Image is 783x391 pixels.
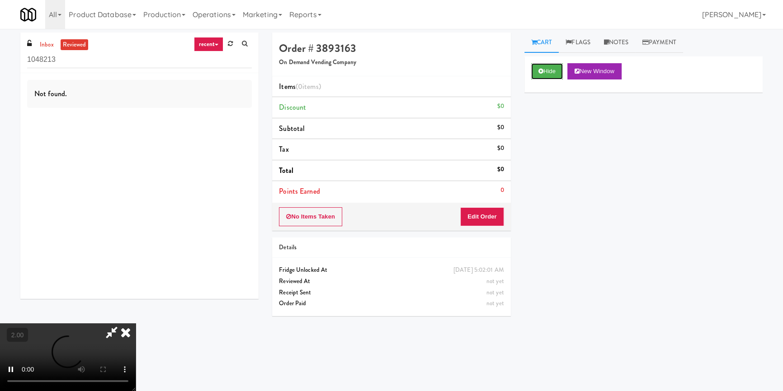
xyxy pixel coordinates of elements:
[486,299,504,307] span: not yet
[497,143,504,154] div: $0
[453,265,504,276] div: [DATE] 5:02:01 AM
[279,265,504,276] div: Fridge Unlocked At
[500,185,504,196] div: 0
[34,88,67,99] span: Not found.
[296,81,321,92] span: (0 )
[20,7,36,23] img: Micromart
[597,33,636,53] a: Notes
[302,81,319,92] ng-pluralize: items
[486,288,504,297] span: not yet
[460,207,504,226] button: Edit Order
[279,59,504,66] h5: On Demand Vending Company
[279,144,288,154] span: Tax
[524,33,559,53] a: Cart
[61,39,89,51] a: reviewed
[531,63,563,79] button: Hide
[279,81,321,92] span: Items
[279,298,504,309] div: Order Paid
[279,207,342,226] button: No Items Taken
[567,63,622,79] button: New Window
[635,33,683,53] a: Payment
[27,51,252,68] input: Search vision orders
[559,33,597,53] a: Flags
[497,164,504,175] div: $0
[279,186,320,196] span: Points Earned
[194,37,224,51] a: recent
[279,287,504,298] div: Receipt Sent
[279,42,504,54] h4: Order # 3893163
[486,277,504,285] span: not yet
[38,39,56,51] a: inbox
[497,101,504,112] div: $0
[279,102,306,112] span: Discount
[497,122,504,133] div: $0
[279,276,504,287] div: Reviewed At
[279,165,293,176] span: Total
[279,242,504,253] div: Details
[279,123,305,134] span: Subtotal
